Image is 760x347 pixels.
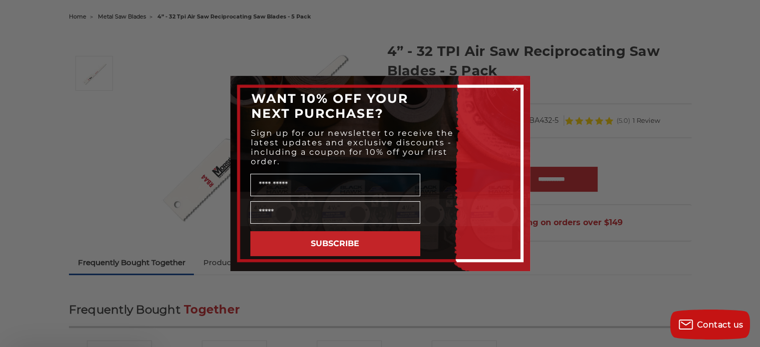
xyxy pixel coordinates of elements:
[250,201,420,224] input: Email
[670,310,750,340] button: Contact us
[250,231,420,256] button: SUBSCRIBE
[251,91,408,121] span: WANT 10% OFF YOUR NEXT PURCHASE?
[697,320,744,330] span: Contact us
[251,128,454,166] span: Sign up for our newsletter to receive the latest updates and exclusive discounts - including a co...
[510,83,520,93] button: Close dialog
